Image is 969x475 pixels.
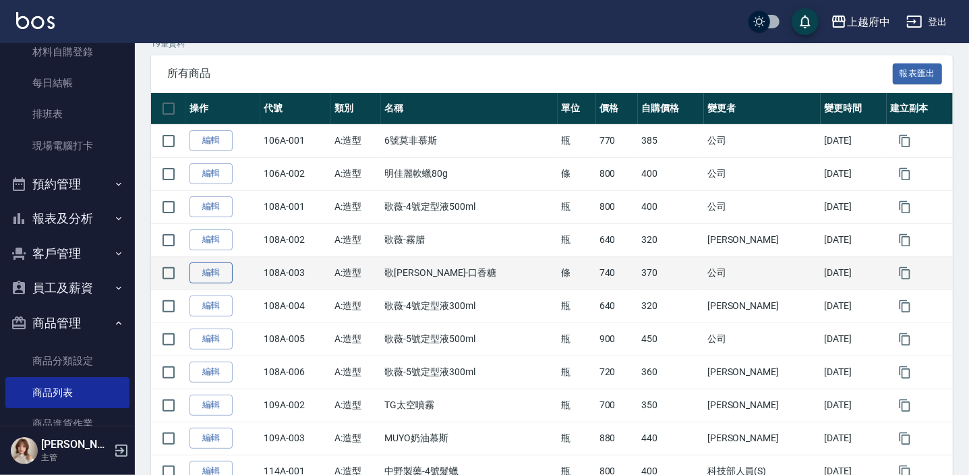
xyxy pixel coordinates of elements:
[260,157,331,190] td: 106A-002
[558,389,595,422] td: 瓶
[704,389,821,422] td: [PERSON_NAME]
[596,422,638,455] td: 880
[260,93,331,125] th: 代號
[638,157,704,190] td: 400
[331,356,381,389] td: A:造型
[260,124,331,157] td: 106A-001
[331,190,381,223] td: A:造型
[11,437,38,464] img: Person
[381,93,558,125] th: 名稱
[331,223,381,256] td: A:造型
[638,256,704,289] td: 370
[186,93,260,125] th: 操作
[704,93,821,125] th: 變更者
[901,9,953,34] button: 登出
[381,223,558,256] td: 歌薇-霧腊
[381,289,558,323] td: 歌薇-4號定型液300ml
[638,124,704,157] td: 385
[331,124,381,157] td: A:造型
[189,296,233,316] a: 編輯
[821,256,887,289] td: [DATE]
[381,389,558,422] td: TG太空噴霧
[638,422,704,455] td: 440
[558,157,595,190] td: 條
[704,190,821,223] td: 公司
[596,190,638,223] td: 800
[825,8,895,36] button: 上越府中
[381,256,558,289] td: 歌[PERSON_NAME]-口香糖
[558,289,595,323] td: 瓶
[596,124,638,157] td: 770
[638,190,704,223] td: 400
[189,395,233,416] a: 編輯
[821,422,887,455] td: [DATE]
[821,157,887,190] td: [DATE]
[189,329,233,350] a: 編輯
[821,223,887,256] td: [DATE]
[331,256,381,289] td: A:造型
[189,262,233,283] a: 編輯
[558,422,595,455] td: 瓶
[381,356,558,389] td: 歌薇-5號定型液300ml
[704,256,821,289] td: 公司
[189,229,233,250] a: 編輯
[381,190,558,223] td: 歌薇-4號定型液500ml
[821,289,887,323] td: [DATE]
[893,63,943,84] button: 報表匯出
[596,223,638,256] td: 640
[5,345,129,376] a: 商品分類設定
[558,223,595,256] td: 瓶
[821,323,887,356] td: [DATE]
[558,190,595,223] td: 瓶
[260,223,331,256] td: 108A-002
[331,157,381,190] td: A:造型
[41,438,110,451] h5: [PERSON_NAME]
[381,323,558,356] td: 歌薇-5號定型液500ml
[189,163,233,184] a: 編輯
[189,196,233,217] a: 編輯
[638,323,704,356] td: 450
[5,236,129,271] button: 客戶管理
[5,99,129,130] a: 排班表
[151,38,953,50] p: 19 筆資料
[847,13,890,30] div: 上越府中
[821,124,887,157] td: [DATE]
[638,389,704,422] td: 350
[558,124,595,157] td: 瓶
[260,289,331,323] td: 108A-004
[331,323,381,356] td: A:造型
[821,93,887,125] th: 變更時間
[596,93,638,125] th: 價格
[596,256,638,289] td: 740
[5,67,129,99] a: 每日結帳
[5,306,129,341] button: 商品管理
[596,157,638,190] td: 800
[704,356,821,389] td: [PERSON_NAME]
[596,356,638,389] td: 720
[5,130,129,161] a: 現場電腦打卡
[638,289,704,323] td: 320
[260,256,331,289] td: 108A-003
[558,256,595,289] td: 條
[821,356,887,389] td: [DATE]
[638,223,704,256] td: 320
[5,201,129,236] button: 報表及分析
[189,130,233,151] a: 編輯
[331,289,381,323] td: A:造型
[189,428,233,449] a: 編輯
[381,124,558,157] td: 6號莫非慕斯
[381,422,558,455] td: MUYO奶油慕斯
[41,451,110,464] p: 主管
[638,93,704,125] th: 自購價格
[792,8,819,35] button: save
[16,12,55,29] img: Logo
[5,271,129,306] button: 員工及薪資
[704,124,821,157] td: 公司
[704,323,821,356] td: 公司
[260,323,331,356] td: 108A-005
[596,289,638,323] td: 640
[638,356,704,389] td: 360
[167,67,893,80] span: 所有商品
[5,167,129,202] button: 預約管理
[189,362,233,383] a: 編輯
